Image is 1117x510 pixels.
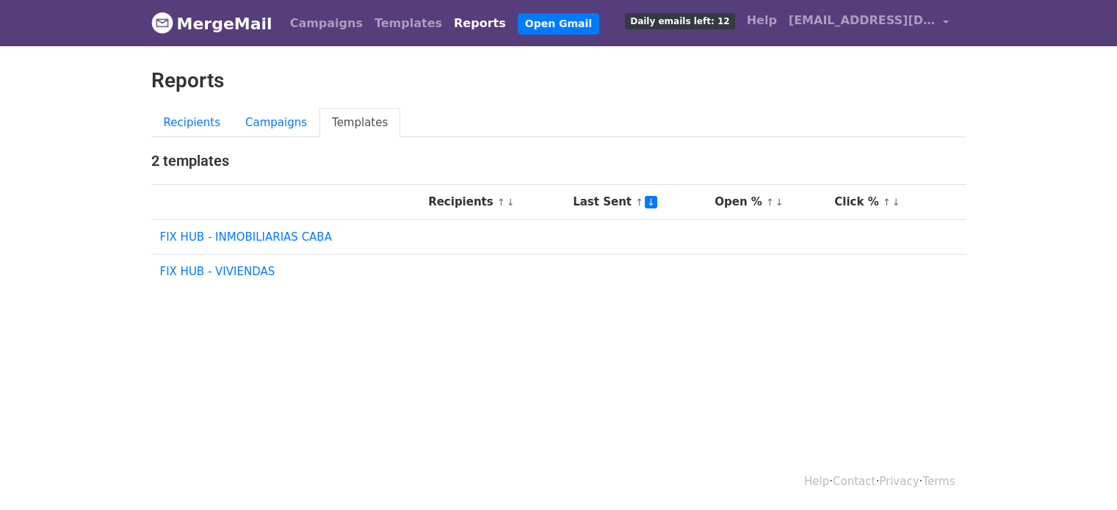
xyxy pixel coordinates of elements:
[151,152,966,170] h4: 2 templates
[625,13,734,29] span: Daily emails left: 12
[825,185,941,220] th: Click %
[233,108,319,138] a: Campaigns
[804,475,829,488] a: Help
[419,185,564,220] th: Recipients
[741,6,783,35] a: Help
[518,13,599,34] a: Open Gmail
[789,12,936,29] span: [EMAIL_ADDRESS][DOMAIN_NAME]
[783,6,955,40] a: [EMAIL_ADDRESS][DOMAIN_NAME]
[883,197,891,208] a: ↑
[319,108,400,138] a: Templates
[879,475,919,488] a: Privacy
[448,9,512,38] a: Reports
[151,8,272,39] a: MergeMail
[635,197,643,208] a: ↑
[922,475,955,488] a: Terms
[151,68,966,93] h2: Reports
[151,12,173,34] img: MergeMail logo
[564,185,706,220] th: Last Sent
[766,197,774,208] a: ↑
[833,475,875,488] a: Contact
[160,265,275,278] a: FIX HUB - VIVIENDAS
[369,9,448,38] a: Templates
[619,6,740,35] a: Daily emails left: 12
[160,230,332,244] a: FIX HUB - INMOBILIARIAS CABA
[497,197,505,208] a: ↑
[776,197,784,208] a: ↓
[507,197,515,208] a: ↓
[645,196,657,208] a: ↓
[706,185,825,220] th: Open %
[284,9,369,38] a: Campaigns
[151,108,234,138] a: Recipients
[892,197,900,208] a: ↓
